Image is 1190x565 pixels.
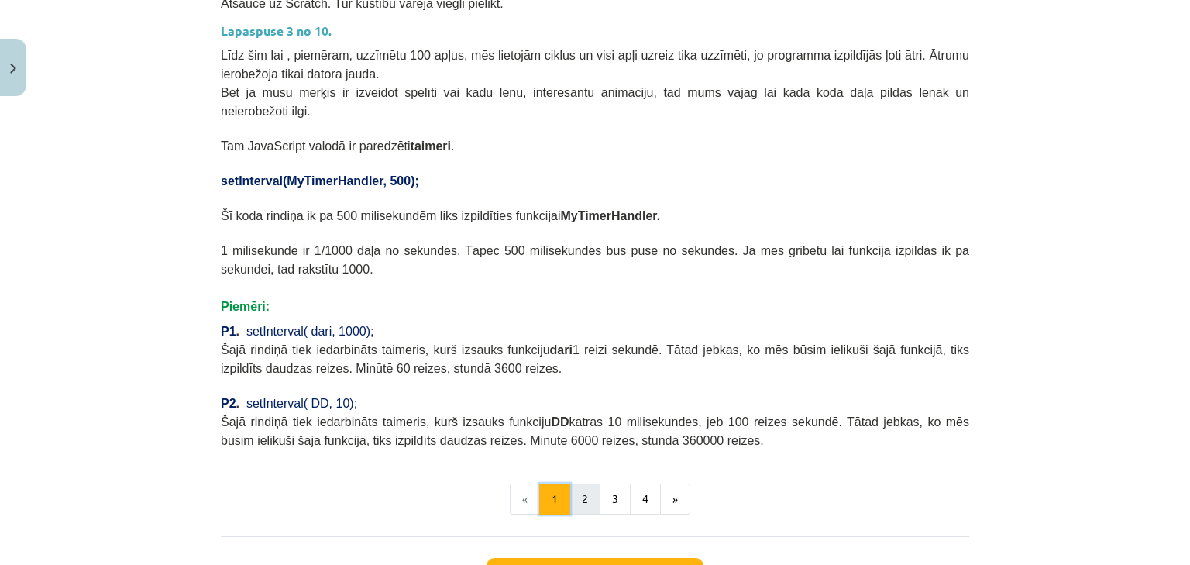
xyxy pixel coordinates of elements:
span: setInterval( DD, 10); [246,397,357,410]
span: . [236,397,239,410]
span: setInterval( dari, 1000); [246,325,374,338]
nav: Page navigation example [221,484,969,515]
span: setInterval(MyTimerHandler, 500); [221,174,419,188]
span: Šajā rindiņā tiek iedarbināts taimeris, kurš izsauks funkciju katras 10 milisekundes, jeb 100 rei... [221,415,969,447]
button: 3 [600,484,631,515]
b: taimeri [411,140,451,153]
button: 4 [630,484,661,515]
span: . [236,325,239,338]
b: DD [551,415,569,429]
span: Bet ja mūsu mērķis ir izveidot spēlīti vai kādu lēnu, interesantu animāciju, tad mums vajag lai k... [221,86,969,118]
span: P2 [221,397,236,410]
button: » [660,484,690,515]
b: MyTimerHandler. [560,209,660,222]
span: Piemēri: [221,300,270,313]
span: 1 milisekunde ir 1/1000 daļa no sekundes. Tāpēc 500 milisekundes būs puse no sekundes. Ja mēs gri... [221,244,969,276]
span: Šajā rindiņā tiek iedarbināts taimeris, kurš izsauks funkciju 1 reizi sekundē. Tātad jebkas, ko m... [221,343,969,375]
b: dari [550,343,573,357]
span: P1 [221,325,236,338]
span: Līdz šim lai , piemēram, uzzīmētu 100 apļus, mēs lietojām ciklus un visi apļi uzreiz tika uzzīmēt... [221,49,969,81]
img: icon-close-lesson-0947bae3869378f0d4975bcd49f059093ad1ed9edebbc8119c70593378902aed.svg [10,64,16,74]
button: 2 [569,484,600,515]
strong: Lapaspuse 3 no 10. [221,22,332,39]
span: Tam JavaScript valodā ir paredzēti . [221,140,454,153]
button: 1 [539,484,570,515]
span: Šī koda rindiņa ik pa 500 milisekundēm liks izpildīties funkcijai [221,209,660,222]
